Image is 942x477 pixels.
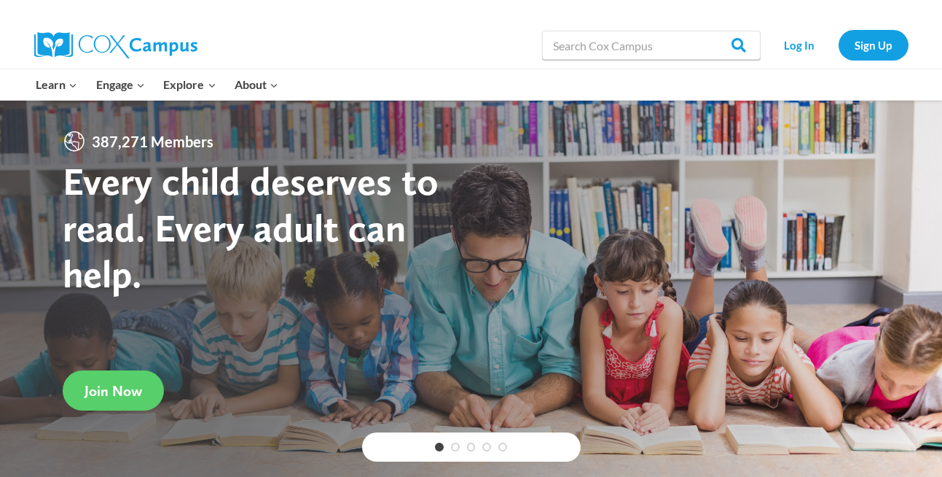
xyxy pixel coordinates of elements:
[86,130,219,153] span: 387,271 Members
[451,443,460,451] a: 2
[435,443,444,451] a: 1
[63,158,439,297] strong: Every child deserves to read. Every adult can help.
[85,382,142,400] span: Join Now
[27,69,288,100] nav: Primary Navigation
[482,443,491,451] a: 4
[542,31,761,60] input: Search Cox Campus
[768,30,831,60] a: Log In
[498,443,507,451] a: 5
[768,30,908,60] nav: Secondary Navigation
[96,75,145,94] span: Engage
[163,75,216,94] span: Explore
[36,75,77,94] span: Learn
[467,443,476,451] a: 3
[63,371,164,411] a: Join Now
[235,75,278,94] span: About
[839,30,908,60] a: Sign Up
[34,32,197,58] img: Cox Campus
